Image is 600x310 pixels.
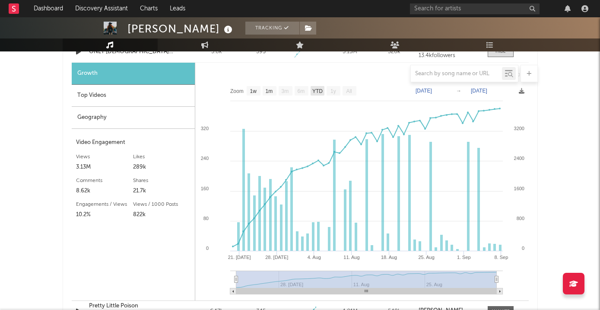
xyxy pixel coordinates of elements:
[245,22,299,35] button: Tracking
[410,3,540,14] input: Search for artists
[206,246,208,251] text: 0
[457,255,470,260] text: 1. Sep
[516,216,524,221] text: 800
[203,216,208,221] text: 80
[133,152,190,162] div: Likes
[76,137,190,148] div: Video Engagement
[76,152,133,162] div: Views
[76,199,133,210] div: Engagements / Views
[521,246,524,251] text: 0
[89,48,179,56] a: ONLY [DEMOGRAPHIC_DATA] [PERSON_NAME]
[76,186,133,196] div: 8.62k
[133,199,190,210] div: Views / 1000 Posts
[514,156,524,161] text: 2400
[230,88,244,94] text: Zoom
[297,88,305,94] text: 6m
[281,88,289,94] text: 3m
[419,53,479,59] div: 13.4k followers
[374,48,414,56] div: 320k
[381,255,397,260] text: 18. Aug
[330,48,370,56] div: 3.13M
[330,88,336,94] text: 1y
[343,255,359,260] text: 11. Aug
[471,88,487,94] text: [DATE]
[418,255,434,260] text: 25. Aug
[514,186,524,191] text: 1600
[133,210,190,220] div: 822k
[133,162,190,173] div: 289k
[200,126,208,131] text: 320
[346,88,352,94] text: All
[72,85,195,107] div: Top Videos
[411,70,502,77] input: Search by song name or URL
[265,88,273,94] text: 1m
[133,186,190,196] div: 21.7k
[250,88,257,94] text: 1w
[494,255,508,260] text: 8. Sep
[200,186,208,191] text: 160
[76,162,133,173] div: 3.13M
[133,176,190,186] div: Shares
[456,88,461,94] text: →
[256,48,266,56] div: 395
[127,22,235,36] div: [PERSON_NAME]
[200,156,208,161] text: 240
[228,255,251,260] text: 21. [DATE]
[72,63,195,85] div: Growth
[265,255,288,260] text: 28. [DATE]
[416,88,432,94] text: [DATE]
[76,176,133,186] div: Comments
[312,88,322,94] text: YTD
[76,210,133,220] div: 10.2%
[514,126,524,131] text: 3200
[307,255,321,260] text: 4. Aug
[197,48,237,56] div: 3.8k
[72,107,195,129] div: Geography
